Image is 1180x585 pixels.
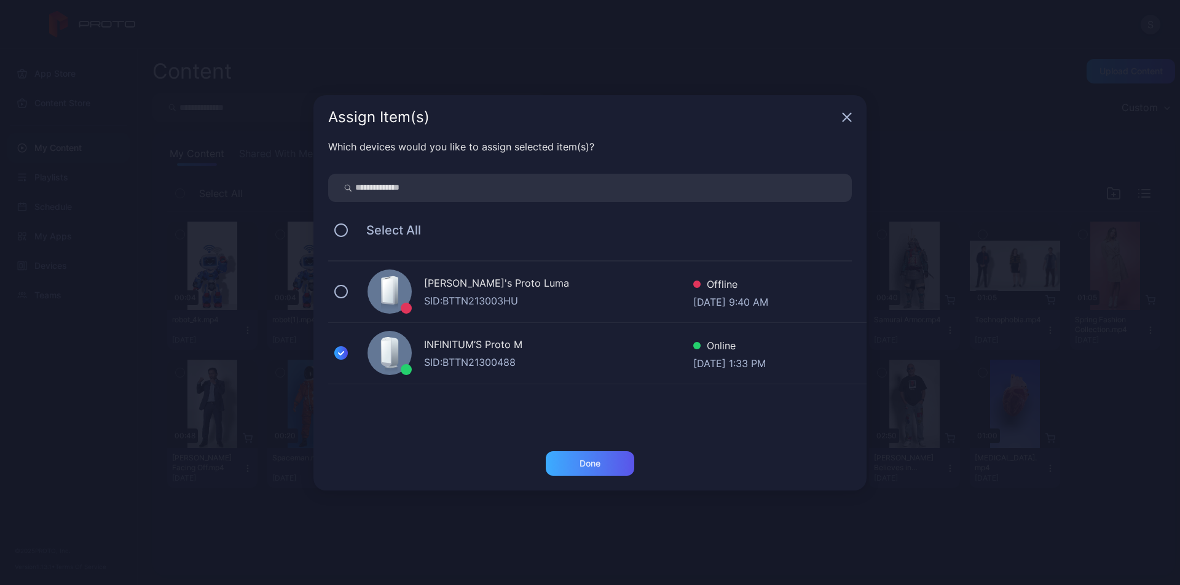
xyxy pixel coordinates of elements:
[693,338,766,356] div: Online
[424,355,693,370] div: SID: BTTN21300488
[693,277,768,295] div: Offline
[424,293,693,308] div: SID: BTTN213003HU
[546,451,634,476] button: Done
[693,295,768,307] div: [DATE] 9:40 AM
[328,110,837,125] div: Assign Item(s)
[693,356,766,368] div: [DATE] 1:33 PM
[424,276,693,293] div: [PERSON_NAME]'s Proto Luma
[354,223,421,238] span: Select All
[424,337,693,355] div: INFINITUM’S Proto M
[580,459,600,468] div: Done
[328,139,852,154] div: Which devices would you like to assign selected item(s)?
